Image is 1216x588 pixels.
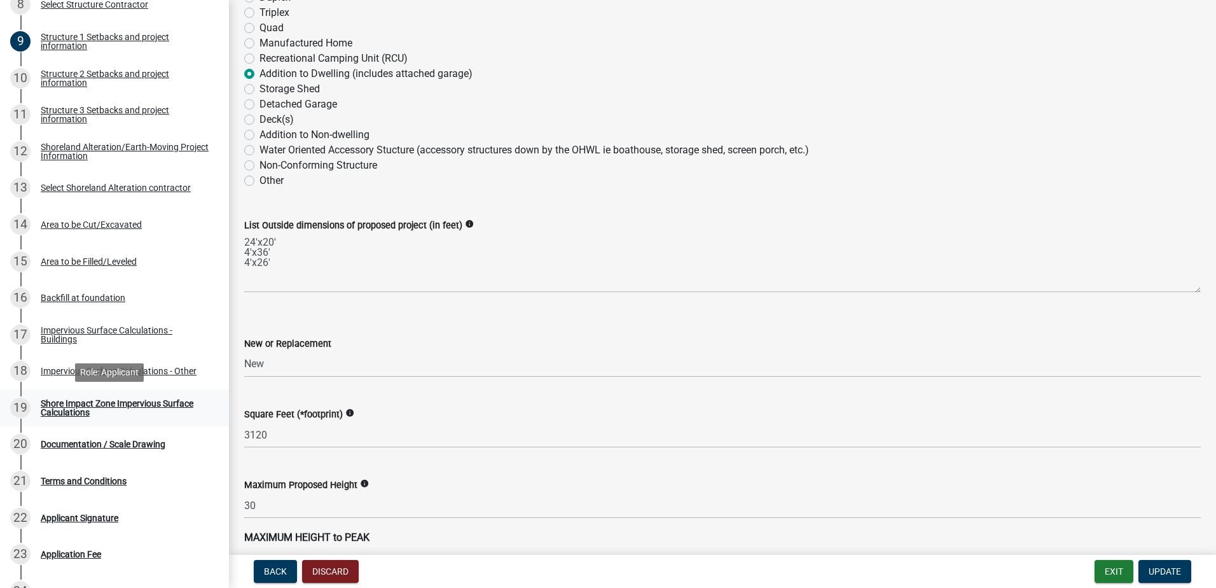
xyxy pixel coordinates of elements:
label: Water Oriented Accessory Stucture (accessory structures down by the OHWL ie boathouse, storage sh... [259,143,809,158]
div: Documentation / Scale Drawing [41,440,165,449]
strong: MAXIMUM HEIGHT to PEAK [244,531,370,543]
div: 10 [10,68,31,88]
label: Detached Garage [259,97,337,112]
div: 14 [10,214,31,235]
div: 20 [10,434,31,454]
div: 16 [10,288,31,308]
div: 18 [10,361,31,381]
div: 9 [10,31,31,52]
div: 15 [10,251,31,272]
div: 12 [10,141,31,162]
label: Recreational Camping Unit (RCU) [259,51,408,66]
label: Square Feet (*footprint) [244,410,343,419]
div: Area to be Cut/Excavated [41,220,142,229]
div: 11 [10,104,31,125]
button: Back [254,560,297,583]
span: Back [264,566,287,577]
div: Role: Applicant [75,363,144,382]
div: 23 [10,544,31,564]
div: Applicant Signature [41,514,118,522]
div: 13 [10,178,31,198]
div: Select Shoreland Alteration contractor [41,183,191,192]
div: 22 [10,508,31,528]
label: Quad [259,20,284,36]
div: 17 [10,325,31,345]
button: Update [1138,560,1191,583]
div: Terms and Conditions [41,477,127,486]
label: Addition to Non-dwelling [259,127,370,143]
span: Update [1149,566,1181,577]
button: Exit [1095,560,1133,583]
label: Storage Shed [259,81,320,97]
label: Other [259,173,284,188]
div: Impervious Surface Calculations - Other [41,367,197,375]
label: Addition to Dwelling (includes attached garage) [259,66,473,81]
div: Shore Impact Zone Impervious Surface Calculations [41,399,209,417]
div: Structure 2 Setbacks and project information [41,69,209,87]
button: Discard [302,560,359,583]
div: Application Fee [41,550,101,559]
div: Area to be Filled/Leveled [41,257,137,266]
i: info [360,479,369,488]
i: info [345,409,354,417]
label: Triplex [259,5,289,20]
div: 21 [10,471,31,491]
label: Maximum Proposed Height [244,481,357,490]
div: Structure 1 Setbacks and project information [41,32,209,50]
label: Deck(s) [259,112,294,127]
label: List Outside dimensions of proposed project (in feet) [244,221,462,230]
i: info [465,220,474,228]
div: Backfill at foundation [41,293,125,302]
label: Non-Conforming Structure [259,158,377,173]
label: New or Replacement [244,340,331,349]
div: Shoreland Alteration/Earth-Moving Project Information [41,143,209,160]
div: 19 [10,398,31,418]
div: Impervious Surface Calculations - Buildings [41,326,209,344]
label: Manufactured Home [259,36,352,51]
div: Structure 3 Setbacks and project information [41,106,209,123]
